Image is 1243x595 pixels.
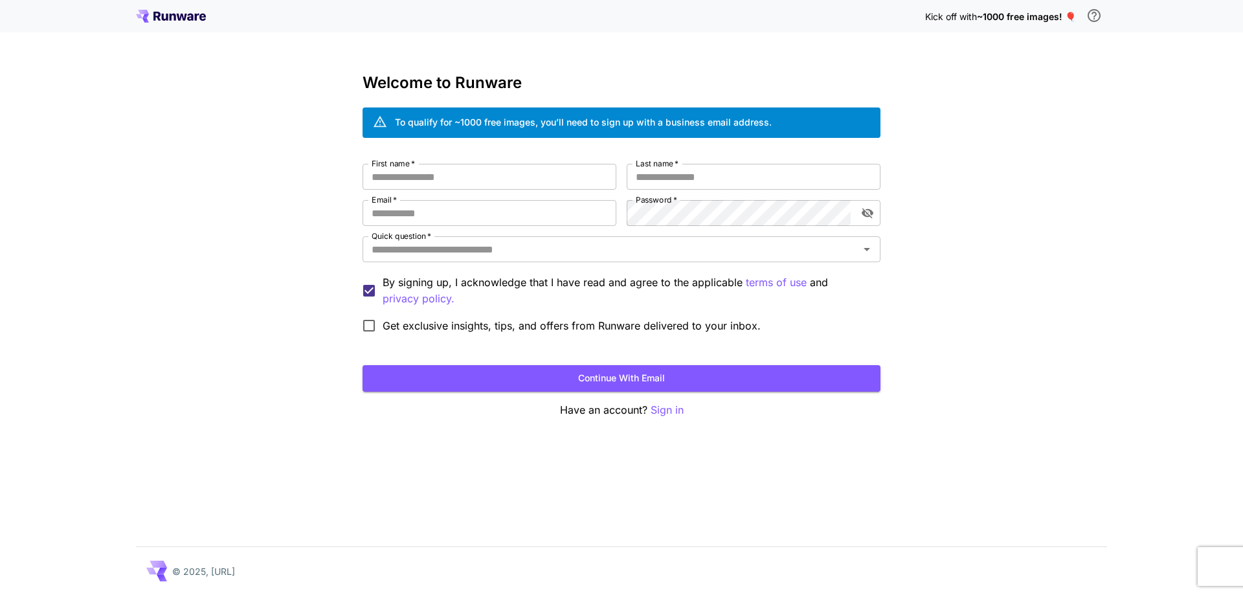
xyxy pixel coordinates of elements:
[856,201,879,225] button: toggle password visibility
[858,240,876,258] button: Open
[746,275,807,291] button: By signing up, I acknowledge that I have read and agree to the applicable and privacy policy.
[363,365,880,392] button: Continue with email
[636,194,677,205] label: Password
[925,11,977,22] span: Kick off with
[363,402,880,418] p: Have an account?
[383,318,761,333] span: Get exclusive insights, tips, and offers from Runware delivered to your inbox.
[651,402,684,418] button: Sign in
[383,291,454,307] button: By signing up, I acknowledge that I have read and agree to the applicable terms of use and
[383,291,454,307] p: privacy policy.
[172,565,235,578] p: © 2025, [URL]
[746,275,807,291] p: terms of use
[383,275,870,307] p: By signing up, I acknowledge that I have read and agree to the applicable and
[372,158,415,169] label: First name
[1081,3,1107,28] button: In order to qualify for free credit, you need to sign up with a business email address and click ...
[395,115,772,129] div: To qualify for ~1000 free images, you’ll need to sign up with a business email address.
[363,74,880,92] h3: Welcome to Runware
[372,230,431,241] label: Quick question
[372,194,397,205] label: Email
[636,158,678,169] label: Last name
[977,11,1076,22] span: ~1000 free images! 🎈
